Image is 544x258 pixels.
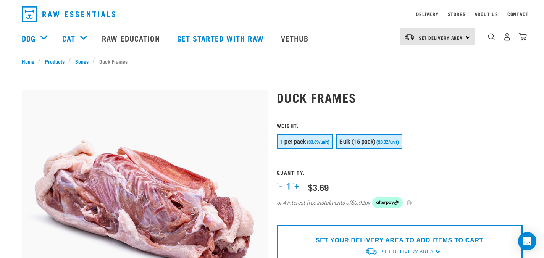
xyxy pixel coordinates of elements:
img: van-moving.png [365,247,378,255]
a: Raw Education [94,23,169,53]
span: Bulk (15 pack) [339,139,375,145]
a: Delivery [416,13,438,15]
div: or 4 interest-free instalments of by [277,197,523,208]
nav: dropdown navigation [16,3,529,25]
h3: Quantity: [277,169,523,175]
span: ($3.32/unit) [376,140,399,145]
span: Set Delivery Area [381,249,433,255]
h3: Weight: [277,123,523,128]
span: ($3.69/unit) [307,140,329,145]
a: Stores [448,13,466,15]
a: Contact [507,13,529,15]
a: Vethub [273,23,318,53]
span: Set Delivery Area [419,36,463,39]
a: Home [22,57,39,65]
span: $0.92 [351,199,365,207]
nav: breadcrumbs [22,57,523,65]
button: + [293,183,300,190]
img: user.png [503,33,511,41]
a: Dog [22,32,36,44]
p: SET YOUR DELIVERY AREA TO ADD ITEMS TO CART [316,236,483,245]
img: home-icon-1@2x.png [488,33,495,40]
button: Bulk (15 pack) ($3.32/unit) [336,134,402,149]
img: van-moving.png [405,34,415,40]
span: 1 per pack [280,139,306,145]
a: Cat [62,32,75,44]
a: Bones [71,57,92,65]
a: About Us [475,13,498,15]
button: 1 per pack ($3.69/unit) [277,134,333,149]
div: Open Intercom Messenger [518,232,536,250]
a: Products [41,57,68,65]
div: $3.69 [308,182,329,192]
img: Afterpay [372,197,403,208]
a: Get started with Raw [169,23,273,53]
button: - [277,183,284,190]
img: Raw Essentials Logo [22,6,115,22]
span: 1 [286,182,291,190]
img: home-icon@2x.png [519,33,527,41]
h1: Duck Frames [277,90,523,104]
